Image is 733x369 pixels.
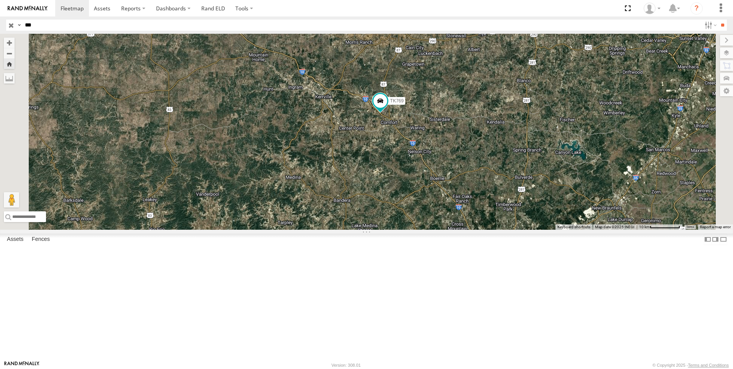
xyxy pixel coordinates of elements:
[4,73,15,84] label: Measure
[700,225,731,229] a: Report a map error
[390,98,404,104] span: TK769
[3,234,27,245] label: Assets
[8,6,48,11] img: rand-logo.svg
[702,20,718,31] label: Search Filter Options
[4,361,39,369] a: Visit our Website
[690,2,703,15] i: ?
[720,86,733,96] label: Map Settings
[4,48,15,59] button: Zoom out
[595,225,634,229] span: Map data ©2025 INEGI
[4,38,15,48] button: Zoom in
[4,192,19,208] button: Drag Pegman onto the map to open Street View
[652,363,729,367] div: © Copyright 2025 -
[332,363,361,367] div: Version: 308.01
[4,59,15,69] button: Zoom Home
[712,234,719,245] label: Dock Summary Table to the Right
[686,226,694,229] a: Terms (opens in new tab)
[557,224,590,230] button: Keyboard shortcuts
[720,234,727,245] label: Hide Summary Table
[28,234,54,245] label: Fences
[688,363,729,367] a: Terms and Conditions
[637,224,682,230] button: Map Scale: 10 km per 75 pixels
[16,20,22,31] label: Search Query
[641,3,663,14] div: Norma Casillas
[704,234,712,245] label: Dock Summary Table to the Left
[639,225,650,229] span: 10 km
